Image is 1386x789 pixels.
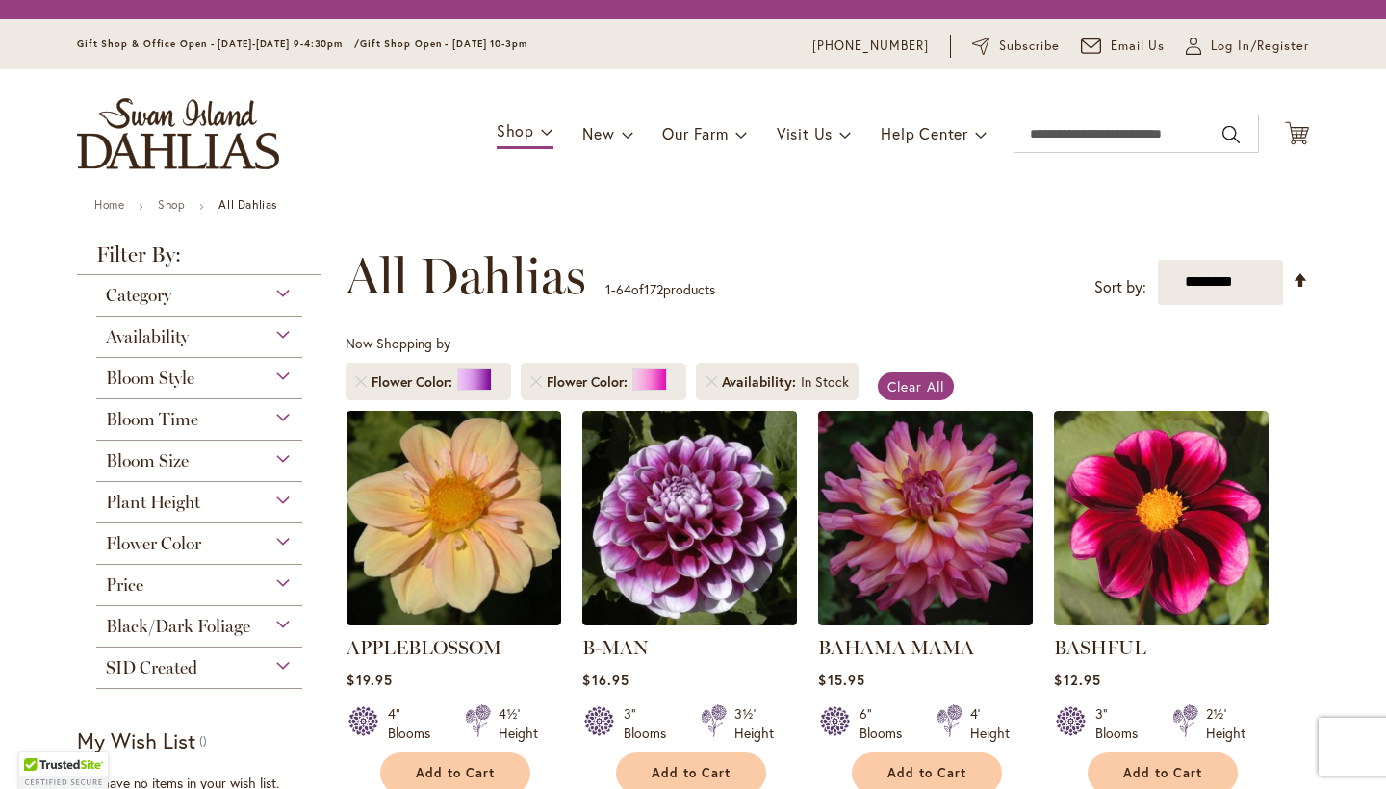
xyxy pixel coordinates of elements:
span: Price [106,574,143,596]
span: Gift Shop Open - [DATE] 10-3pm [360,38,527,50]
span: 64 [616,280,631,298]
span: Add to Cart [1123,765,1202,781]
span: Subscribe [999,37,1060,56]
span: $19.95 [346,671,392,689]
img: B-MAN [582,411,797,625]
span: Availability [722,372,801,392]
a: [PHONE_NUMBER] [812,37,929,56]
div: 3½' Height [734,704,774,743]
div: 4' Height [970,704,1010,743]
div: 2½' Height [1206,704,1245,743]
a: B-MAN [582,611,797,629]
span: 172 [644,280,663,298]
div: In Stock [801,372,849,392]
a: BAHAMA MAMA [818,636,974,659]
a: Remove Availability In Stock [706,376,717,388]
a: Remove Flower Color Pink [530,376,542,388]
div: 4½' Height [499,704,538,743]
span: Category [106,285,171,306]
span: Now Shopping by [346,334,450,352]
a: Home [94,197,124,212]
a: APPLEBLOSSOM [346,611,561,629]
span: SID Created [106,657,197,678]
span: Clear All [887,377,944,395]
a: APPLEBLOSSOM [346,636,501,659]
a: B-MAN [582,636,649,659]
span: $12.95 [1054,671,1100,689]
span: All Dahlias [346,247,586,305]
img: Bahama Mama [818,411,1033,625]
button: Search [1222,119,1240,150]
a: Log In/Register [1186,37,1309,56]
span: $15.95 [818,671,864,689]
span: New [582,123,614,143]
strong: Filter By: [77,244,321,275]
div: TrustedSite Certified [19,752,108,789]
span: Visit Us [777,123,833,143]
img: BASHFUL [1054,411,1269,625]
span: Bloom Style [106,368,194,389]
a: BASHFUL [1054,611,1269,629]
a: Subscribe [972,37,1060,56]
a: Shop [158,197,185,212]
p: - of products [605,274,715,305]
label: Sort by: [1094,269,1146,305]
span: Bloom Size [106,450,189,471]
span: Flower Color [547,372,632,392]
span: Flower Color [372,372,457,392]
span: Black/Dark Foliage [106,616,250,637]
span: Add to Cart [652,765,731,781]
strong: My Wish List [77,726,195,754]
a: Remove Flower Color Purple [355,376,367,388]
a: store logo [77,98,279,169]
strong: All Dahlias [218,197,277,212]
span: $16.95 [582,671,629,689]
span: Email Us [1111,37,1166,56]
div: 4" Blooms [388,704,442,743]
span: Availability [106,326,189,347]
span: Add to Cart [887,765,966,781]
span: Plant Height [106,492,200,513]
span: Add to Cart [416,765,495,781]
img: APPLEBLOSSOM [346,411,561,625]
div: 3" Blooms [1095,704,1149,743]
span: Gift Shop & Office Open - [DATE]-[DATE] 9-4:30pm / [77,38,360,50]
div: 3" Blooms [624,704,678,743]
div: 6" Blooms [860,704,913,743]
span: Shop [497,120,534,140]
span: Flower Color [106,533,201,554]
a: Bahama Mama [818,611,1033,629]
span: 1 [605,280,611,298]
span: Help Center [881,123,968,143]
a: Clear All [878,372,954,400]
a: Email Us [1081,37,1166,56]
span: Our Farm [662,123,728,143]
a: BASHFUL [1054,636,1146,659]
span: Log In/Register [1211,37,1309,56]
span: Bloom Time [106,409,198,430]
